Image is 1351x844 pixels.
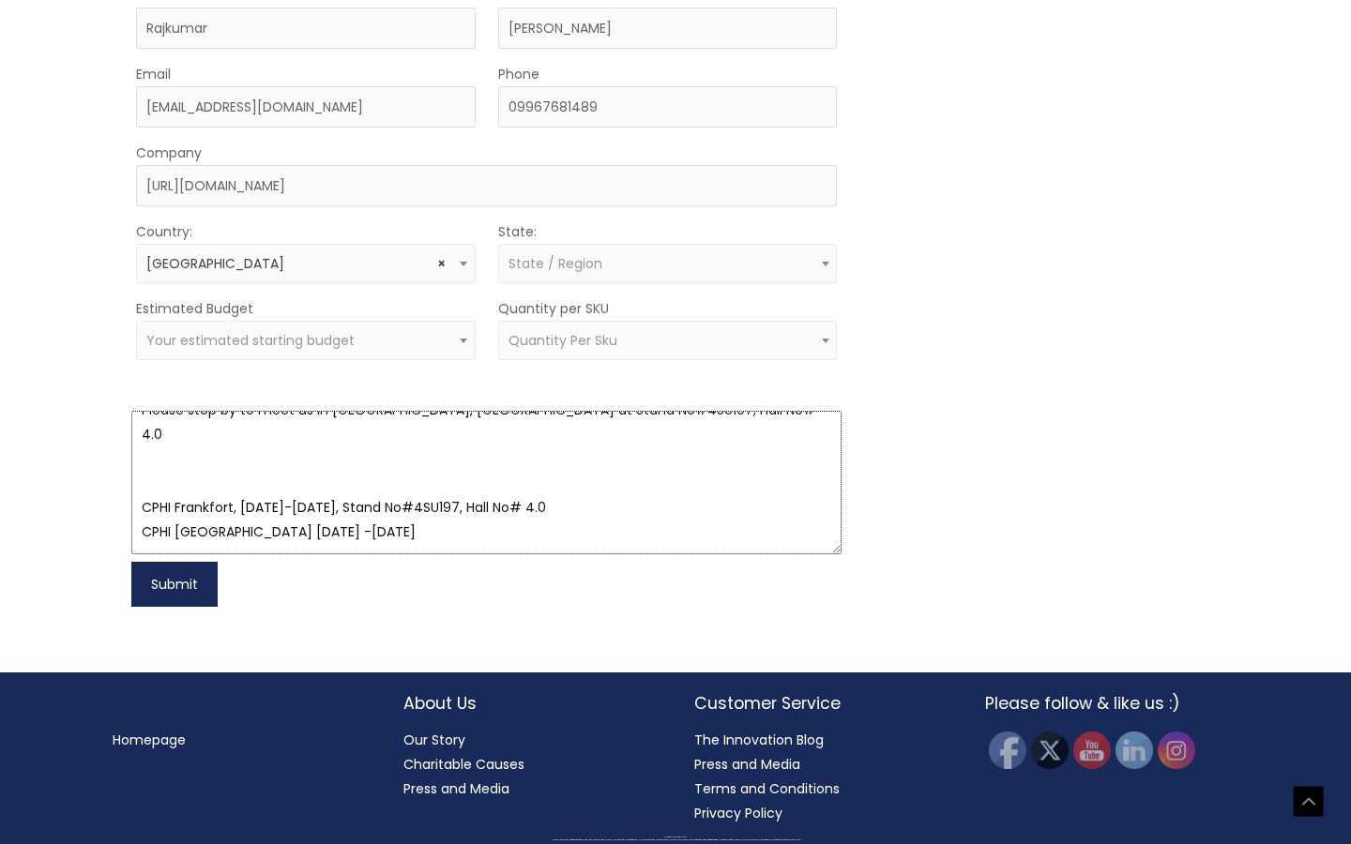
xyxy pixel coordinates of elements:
[146,255,464,273] span: India
[509,254,602,273] span: State / Region
[113,731,186,749] a: Homepage
[694,728,948,825] nav: Customer Service
[136,219,192,244] label: Country:
[498,86,838,128] input: Enter Your Phone Number
[113,728,366,752] nav: Menu
[985,691,1238,716] h2: Please follow & like us :)
[403,731,465,749] a: Our Story
[136,62,171,86] label: Email
[136,165,838,206] input: Company Name
[136,86,476,128] input: Enter Your Email
[694,755,800,774] a: Press and Media
[437,255,446,273] span: Remove all items
[989,731,1026,769] img: Facebook
[403,779,509,798] a: Press and Media
[694,804,782,822] a: Privacy Policy
[498,219,537,244] label: State:
[1031,731,1069,769] img: Twitter
[403,691,657,716] h2: About Us
[131,562,218,607] button: Submit
[498,8,838,49] input: Last Name
[694,731,824,749] a: The Innovation Blog
[136,296,253,321] label: Estimated Budget
[498,296,609,321] label: Quantity per SKU
[509,331,617,350] span: Quantity Per Sku
[33,839,1318,841] div: All material on this Website, including design, text, images, logos and sounds, are owned by Cosm...
[694,691,948,716] h2: Customer Service
[675,836,687,837] span: Cosmetic Solutions
[403,755,524,774] a: Charitable Causes
[33,836,1318,838] div: Copyright © 2025
[136,8,476,49] input: First Name
[403,728,657,801] nav: About Us
[136,141,202,165] label: Company
[146,331,355,350] span: Your estimated starting budget
[694,779,840,798] a: Terms and Conditions
[498,62,539,86] label: Phone
[136,244,476,283] span: India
